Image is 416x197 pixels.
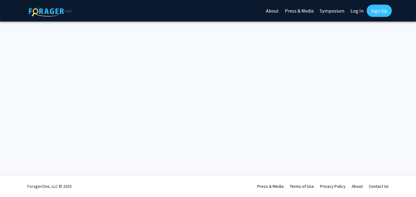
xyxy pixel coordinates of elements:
[352,183,363,189] a: About
[27,176,72,197] div: ForagerOne, LLC © 2025
[369,183,389,189] a: Contact Us
[367,5,392,17] a: Sign Up
[29,6,72,17] img: ForagerOne Logo
[290,183,314,189] a: Terms of Use
[320,183,346,189] a: Privacy Policy
[257,183,284,189] a: Press & Media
